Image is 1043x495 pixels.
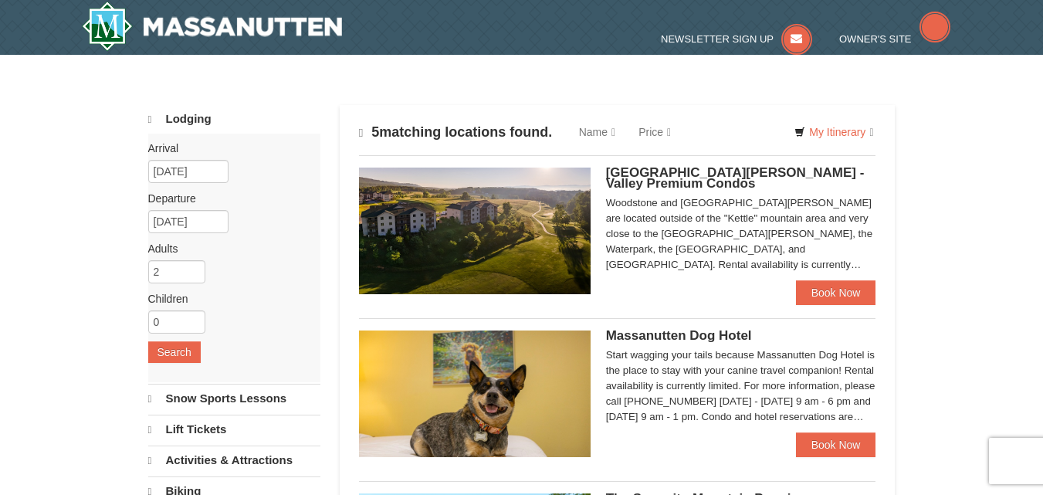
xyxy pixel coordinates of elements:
[627,117,682,147] a: Price
[148,415,320,444] a: Lift Tickets
[148,191,309,206] label: Departure
[606,328,752,343] span: Massanutten Dog Hotel
[796,280,876,305] a: Book Now
[148,241,309,256] label: Adults
[606,195,876,273] div: Woodstone and [GEOGRAPHIC_DATA][PERSON_NAME] are located outside of the "Kettle" mountain area an...
[82,2,343,51] a: Massanutten Resort
[148,105,320,134] a: Lodging
[839,33,950,45] a: Owner's Site
[567,117,627,147] a: Name
[839,33,912,45] span: Owner's Site
[148,384,320,413] a: Snow Sports Lessons
[82,2,343,51] img: Massanutten Resort Logo
[606,165,865,191] span: [GEOGRAPHIC_DATA][PERSON_NAME] - Valley Premium Condos
[148,446,320,475] a: Activities & Attractions
[796,432,876,457] a: Book Now
[784,120,883,144] a: My Itinerary
[371,124,379,140] span: 5
[148,341,201,363] button: Search
[359,168,591,294] img: 19219041-4-ec11c166.jpg
[606,348,876,425] div: Start wagging your tails because Massanutten Dog Hotel is the place to stay with your canine trav...
[359,331,591,457] img: 27428181-5-81c892a3.jpg
[661,33,774,45] span: Newsletter Sign Up
[148,291,309,307] label: Children
[148,141,309,156] label: Arrival
[359,124,553,141] h4: matching locations found.
[661,33,812,45] a: Newsletter Sign Up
